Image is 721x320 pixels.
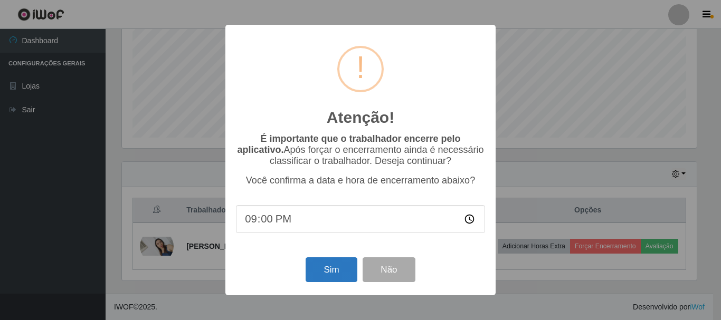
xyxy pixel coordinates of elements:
p: Após forçar o encerramento ainda é necessário classificar o trabalhador. Deseja continuar? [236,133,485,167]
b: É importante que o trabalhador encerre pelo aplicativo. [237,133,460,155]
button: Não [363,257,415,282]
p: Você confirma a data e hora de encerramento abaixo? [236,175,485,186]
button: Sim [306,257,357,282]
h2: Atenção! [327,108,394,127]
